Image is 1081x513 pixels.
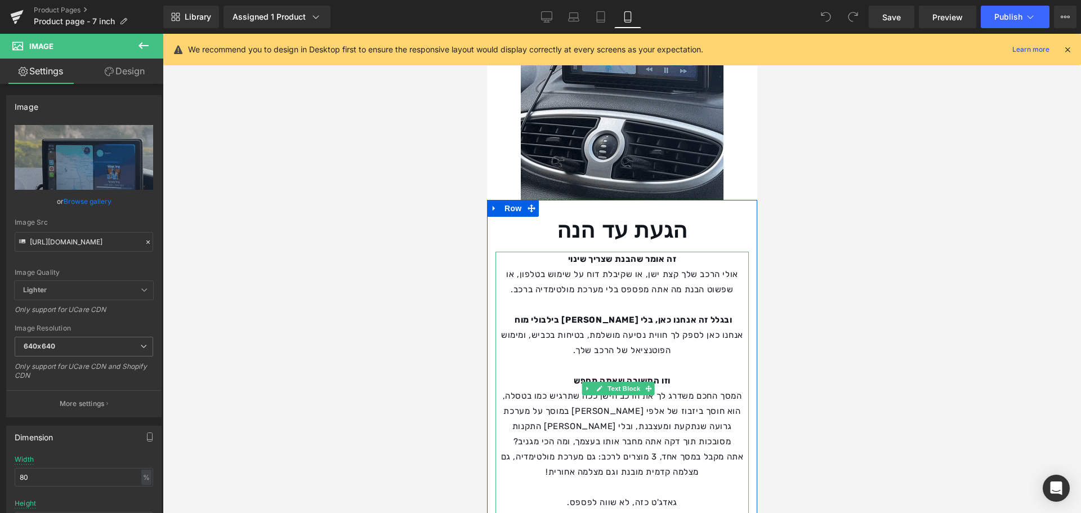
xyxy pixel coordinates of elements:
[15,218,153,226] div: Image Src
[560,6,587,28] a: Laptop
[15,305,153,322] div: Only support for UCare CDN
[34,6,163,15] a: Product Pages
[7,390,161,417] button: More settings
[587,6,614,28] a: Tablet
[29,42,53,51] span: Image
[842,6,864,28] button: Redo
[102,479,168,489] strong: הגיע הזמן לשינוי.
[981,6,1049,28] button: Publish
[141,470,151,485] div: %
[15,362,153,387] div: Only support for UCare CDN and Shopify CDN
[15,96,38,111] div: Image
[919,6,976,28] a: Preview
[95,348,106,362] a: Expand / Collapse
[15,195,153,207] div: or
[84,59,166,84] a: Design
[8,355,262,416] p: המסך החכם משדרג לך את הרכב הישן ככה שתרגיש כמו בטסלה, הוא חוסך ביזבוז של אלפי [PERSON_NAME] במוסך...
[8,416,262,446] p: אתה מקבל במסך אחד, 3 מוצרים לרכב: גם מערכת מולטימדיה, גם מצלמה קדמית מובנת וגם מצלמה אחורית!
[614,6,641,28] a: Mobile
[233,11,321,23] div: Assigned 1 Product
[15,426,53,442] div: Dimension
[8,233,262,264] p: אולי הרכב שלך קצת ישן, או שקיבלת דוח על שימוש בטלפון, או שפשוט הבנת מה אתה מפספס בלי מערכת מולטימ...
[8,461,262,476] p: גאדג'ט כזה, לא שווה לפספס.
[163,6,219,28] a: New Library
[15,456,34,463] div: Width
[185,12,211,22] span: Library
[15,499,36,507] div: Height
[64,191,111,211] a: Browse gallery
[1043,475,1070,502] div: Open Intercom Messenger
[1054,6,1076,28] button: More
[28,281,245,291] strong: ובגלל זה אנחנו כאן, בלי [PERSON_NAME] בילבולי מוח
[8,294,262,324] p: אנחנו כאן לספק לך חווית נסיעה מושלמת, בטיחות בכביש, ומימוש הפוטנציאל של הרכב שלך.
[533,6,560,28] a: Desktop
[87,342,184,352] strong: וזו התשובה שאתה מחפש
[34,17,115,26] span: Product page - 7 inch
[15,324,153,332] div: Image Resolution
[815,6,837,28] button: Undo
[882,11,901,23] span: Save
[932,11,963,23] span: Preview
[15,166,37,183] span: Row
[70,184,200,208] strong: הגעת עד הנה
[81,220,190,230] strong: זה אומר שהבנת שצריך שינוי
[24,342,55,350] b: 640x640
[15,468,153,487] input: auto
[1008,43,1054,56] a: Learn more
[60,399,105,409] p: More settings
[23,286,47,294] b: Lighter
[118,348,155,362] span: Text Block
[188,43,703,56] p: We recommend you to design in Desktop first to ensure the responsive layout would display correct...
[15,269,153,276] div: Image Quality
[994,12,1022,21] span: Publish
[15,232,153,252] input: Link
